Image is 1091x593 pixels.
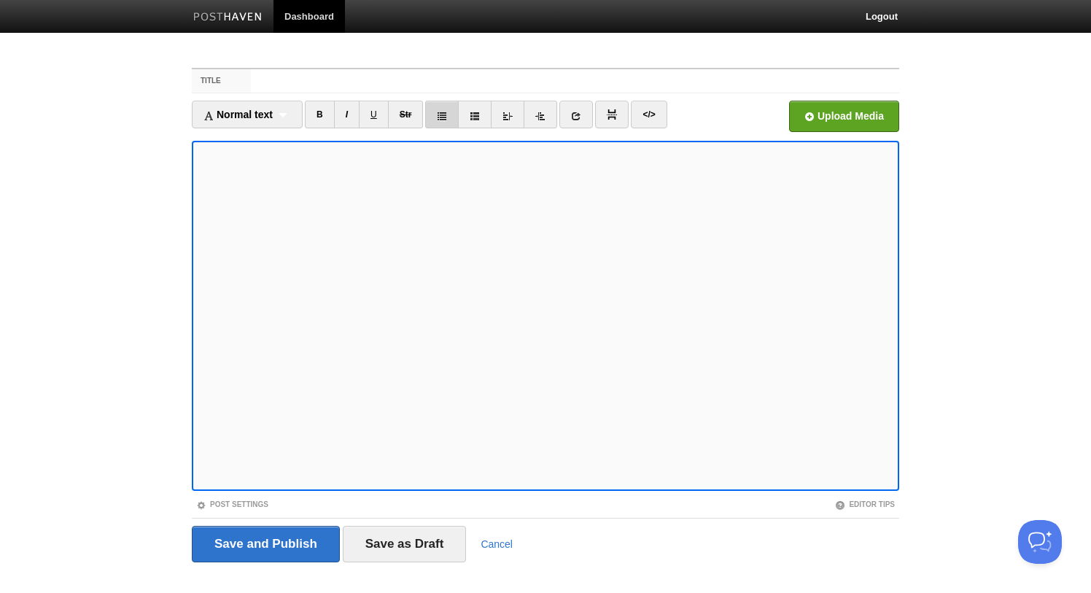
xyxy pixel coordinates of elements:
iframe: Help Scout Beacon - Open [1018,520,1062,564]
a: I [334,101,360,128]
span: Normal text [203,109,273,120]
label: Title [192,69,251,93]
img: Posthaven-bar [193,12,263,23]
input: Save and Publish [192,526,340,562]
a: B [305,101,335,128]
img: pagebreak-icon.png [607,109,617,120]
a: Str [388,101,424,128]
input: Save as Draft [343,526,467,562]
a: </> [631,101,667,128]
a: U [359,101,389,128]
a: Cancel [481,538,513,550]
del: Str [400,109,412,120]
a: Editor Tips [835,500,895,508]
a: Post Settings [196,500,268,508]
